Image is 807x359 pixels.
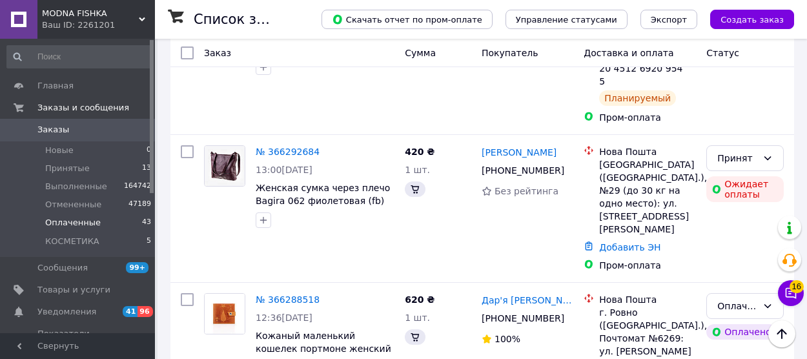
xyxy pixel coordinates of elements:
span: Оплаченные [45,217,101,229]
span: Заказы [37,124,69,136]
div: Нова Пошта [599,293,696,306]
span: 16 [790,280,804,293]
span: Главная [37,80,74,92]
span: 41 [123,306,138,317]
span: Скачать отчет по пром-оплате [332,14,482,25]
span: 96 [138,306,152,317]
button: Скачать отчет по пром-оплате [322,10,493,29]
span: 1 шт. [405,165,430,175]
a: № 366292684 [256,147,320,157]
span: Заказы и сообщения [37,102,129,114]
span: 47189 [128,199,151,210]
span: 5 [147,236,151,247]
span: Отмененные [45,199,101,210]
span: Выполненные [45,181,107,192]
div: Ожидает оплаты [706,176,784,202]
span: 13:00[DATE] [256,165,312,175]
button: Экспорт [640,10,697,29]
span: 0 [147,145,151,156]
span: Принятые [45,163,90,174]
span: Показатели работы компании [37,328,119,351]
span: Сумма [405,48,436,58]
div: Ваш ID: 2261201 [42,19,155,31]
span: Уведомления [37,306,96,318]
span: Заказ [204,48,231,58]
button: Наверх [768,320,795,347]
span: ЭН: 20 4512 6920 9545 [599,50,682,87]
a: Фото товару [204,293,245,334]
span: 164742 [124,181,151,192]
button: Чат с покупателем16 [778,280,804,306]
img: Фото товару [205,146,245,186]
span: Сообщения [37,262,88,274]
h1: Список заказов [194,12,305,27]
span: 420 ₴ [405,147,434,157]
span: Управление статусами [516,15,617,25]
a: [PERSON_NAME] [482,146,557,159]
a: Создать заказ [697,14,794,24]
span: Покупатель [482,48,538,58]
span: 99+ [126,262,148,273]
span: MODNA FISHKA [42,8,139,19]
div: Нова Пошта [599,145,696,158]
span: Создать заказ [720,15,784,25]
a: Фото товару [204,145,245,187]
span: 13 [142,163,151,174]
span: 12:36[DATE] [256,313,312,323]
span: Статус [706,48,739,58]
span: Новые [45,145,74,156]
span: 1 шт. [405,313,430,323]
div: [GEOGRAPHIC_DATA] ([GEOGRAPHIC_DATA].), №29 (до 30 кг на одно место): ул. [STREET_ADDRESS][PERSON... [599,158,696,236]
div: Оплаченный [717,299,757,313]
span: 100% [495,334,520,344]
a: Добавить ЭН [599,242,660,252]
span: [PHONE_NUMBER] [482,313,564,323]
input: Поиск [6,45,152,68]
div: Оплачено [706,324,776,340]
div: Пром-оплата [599,111,696,124]
span: 620 ₴ [405,294,434,305]
a: Женская сумка через плечо Bagira 062 фиолетовая (fb) [256,183,390,206]
div: Планируемый [599,90,676,106]
span: Без рейтинга [495,186,558,196]
span: Товары и услуги [37,284,110,296]
div: Принят [717,151,757,165]
span: 43 [142,217,151,229]
span: Доставка и оплата [584,48,673,58]
button: Управление статусами [506,10,628,29]
span: Экспорт [651,15,687,25]
span: КОСМЕТИКА [45,236,99,247]
button: Создать заказ [710,10,794,29]
a: № 366288518 [256,294,320,305]
a: Дар'я [PERSON_NAME] [482,294,573,307]
div: Пром-оплата [599,259,696,272]
span: [PHONE_NUMBER] [482,165,564,176]
img: Фото товару [205,294,245,334]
